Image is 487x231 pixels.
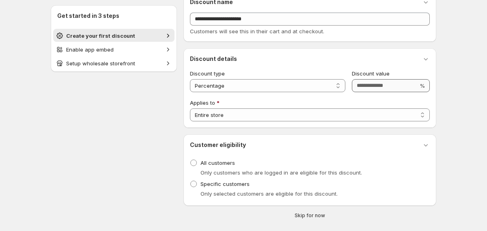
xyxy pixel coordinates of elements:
span: Customers will see this in their cart and at checkout. [190,28,324,35]
span: Create your first discount [66,32,135,39]
h3: Discount details [190,55,237,63]
span: Discount type [190,70,225,77]
span: Only customers who are logged in are eligible for this discount. [200,169,362,176]
h2: Get started in 3 steps [57,12,170,20]
span: Applies to [190,99,215,106]
span: Discount value [352,70,390,77]
span: All customers [200,160,235,166]
span: Only selected customers are eligible for this discount. [200,190,338,197]
span: % [420,82,425,89]
span: Skip for now [295,212,325,219]
button: Skip for now [180,211,440,220]
h3: Customer eligibility [190,141,246,149]
span: Enable app embed [66,46,114,53]
span: Specific customers [200,181,250,187]
span: Setup wholesale storefront [66,60,135,67]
